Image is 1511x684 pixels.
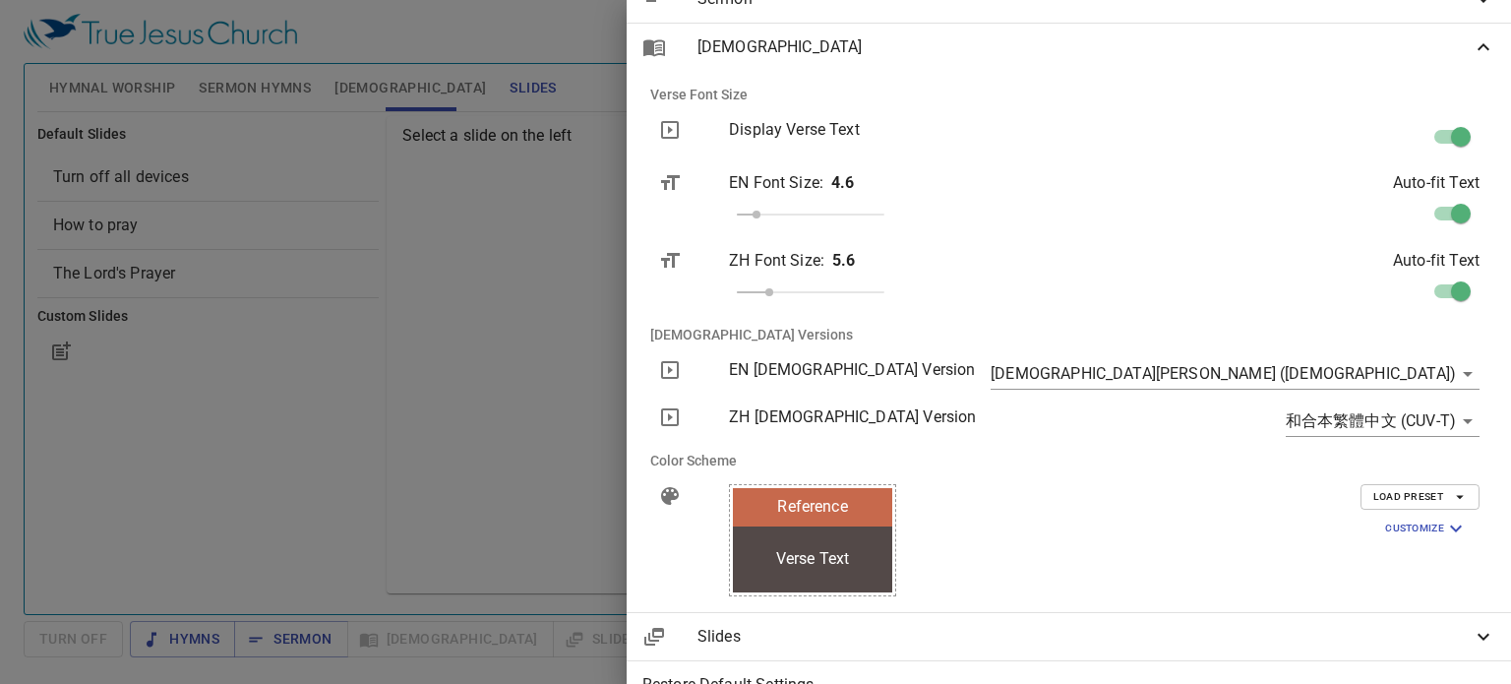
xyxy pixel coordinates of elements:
[832,249,855,273] p: 5.6
[1385,517,1468,540] span: Customize
[729,358,1124,382] p: EN [DEMOGRAPHIC_DATA] Version
[627,24,1511,71] div: [DEMOGRAPHIC_DATA]
[635,311,1503,358] li: [DEMOGRAPHIC_DATA] Versions
[1373,488,1467,506] span: Load Preset
[1393,249,1480,273] p: Auto-fit Text
[777,495,847,519] span: Reference
[635,71,1503,118] li: Verse Font Size
[729,118,1124,142] p: Display Verse Text
[627,613,1511,660] div: Slides
[1286,405,1480,437] div: 和合本繁體中文 (CUV-T)
[1393,171,1480,195] p: Auto-fit Text
[1373,514,1480,543] button: Customize
[1360,484,1480,510] button: Load Preset
[831,171,854,195] p: 4.6
[991,358,1480,390] div: [DEMOGRAPHIC_DATA][PERSON_NAME] ([DEMOGRAPHIC_DATA])
[729,171,823,195] p: EN Font Size :
[697,35,1472,59] span: [DEMOGRAPHIC_DATA]
[729,405,1124,429] p: ZH [DEMOGRAPHIC_DATA] Version
[635,437,1503,484] li: Color Scheme
[697,625,1472,649] span: Slides
[729,249,824,273] p: ZH Font Size :
[776,547,850,571] span: Verse Text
